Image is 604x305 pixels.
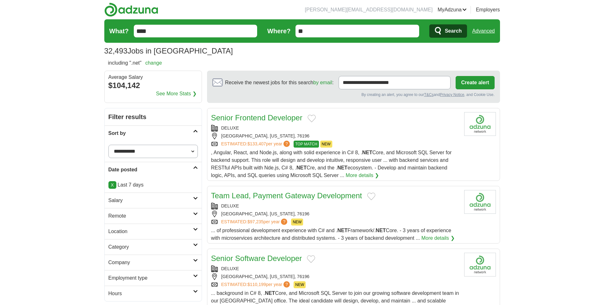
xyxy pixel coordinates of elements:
a: Sort by [105,125,202,141]
a: Employers [476,6,500,14]
a: Advanced [472,25,495,37]
h2: Remote [108,212,193,220]
span: Receive the newest jobs for this search : [225,79,334,86]
button: Search [429,24,467,38]
a: ESTIMATED:$110,199per year? [221,281,291,288]
h2: Hours [108,290,193,297]
h2: Date posted [108,166,193,174]
span: $110,199 [247,282,266,287]
img: Adzuna logo [104,3,158,17]
h2: Employment type [108,274,193,282]
a: Team Lead, Payment Gateway Development [211,191,362,200]
a: Senior Frontend Developer [211,113,302,122]
span: NEW [294,281,306,288]
span: ? [281,219,287,225]
div: $104,142 [108,80,198,91]
strong: NET [337,165,347,170]
h2: Filter results [105,108,202,125]
a: Remote [105,208,202,224]
span: 32,493 [104,45,127,57]
a: Category [105,239,202,255]
a: X [108,181,116,189]
a: Salary [105,193,202,208]
div: [GEOGRAPHIC_DATA], [US_STATE], 76196 [211,273,459,280]
a: change [145,60,162,66]
a: Company [105,255,202,270]
h2: Sort by [108,130,193,137]
a: ESTIMATED:$97,235per year? [221,219,289,226]
div: DELUXE [211,265,459,272]
a: by email [313,80,332,85]
a: Date posted [105,162,202,177]
strong: NET [376,228,386,233]
h2: including ".net" [108,59,162,67]
img: Company logo [464,112,496,136]
a: T&Cs [424,92,433,97]
a: More details ❯ [421,234,455,242]
span: TOP MATCH [294,141,319,148]
h2: Location [108,228,193,235]
span: ? [283,141,290,147]
div: [GEOGRAPHIC_DATA], [US_STATE], 76196 [211,211,459,217]
label: Where? [267,26,290,36]
span: $97,235 [247,219,263,224]
a: Privacy Notice [440,92,464,97]
div: DELUXE [211,125,459,131]
h1: Jobs in [GEOGRAPHIC_DATA] [104,47,233,55]
span: ... of professional development experience with C# and . Framework/. Core. - 3 years of experienc... [211,228,451,241]
strong: NET [296,165,307,170]
img: Company logo [464,190,496,214]
div: DELUXE [211,203,459,209]
span: $133,407 [247,141,266,146]
button: Add to favorite jobs [367,193,375,200]
strong: NET [265,290,275,296]
a: Senior Software Developer [211,254,302,263]
a: Employment type [105,270,202,286]
label: What? [109,26,129,36]
span: ? [283,281,290,288]
span: NEW [320,141,332,148]
button: Add to favorite jobs [308,115,316,122]
span: , Angular, React, and Node.js, along with solid experience in C# 8, . Core, and Microsoft SQL Ser... [211,150,452,178]
div: Average Salary [108,75,198,80]
a: More details ❯ [346,172,379,179]
div: [GEOGRAPHIC_DATA], [US_STATE], 76196 [211,133,459,139]
p: Last 7 days [108,181,198,189]
img: Company logo [464,253,496,276]
a: MyAdzuna [438,6,467,14]
h2: Category [108,243,193,251]
span: Search [445,25,462,37]
a: Hours [105,286,202,301]
button: Add to favorite jobs [307,255,315,263]
h2: Company [108,259,193,266]
li: [PERSON_NAME][EMAIL_ADDRESS][DOMAIN_NAME] [305,6,433,14]
button: Create alert [456,76,494,89]
a: See More Stats ❯ [156,90,197,98]
a: Location [105,224,202,239]
h2: Salary [108,197,193,204]
div: By creating an alert, you agree to our and , and Cookie Use. [212,92,495,98]
strong: NET [337,228,347,233]
strong: NET [362,150,372,155]
a: ESTIMATED:$133,407per year? [221,141,291,148]
span: NEW [291,219,303,226]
